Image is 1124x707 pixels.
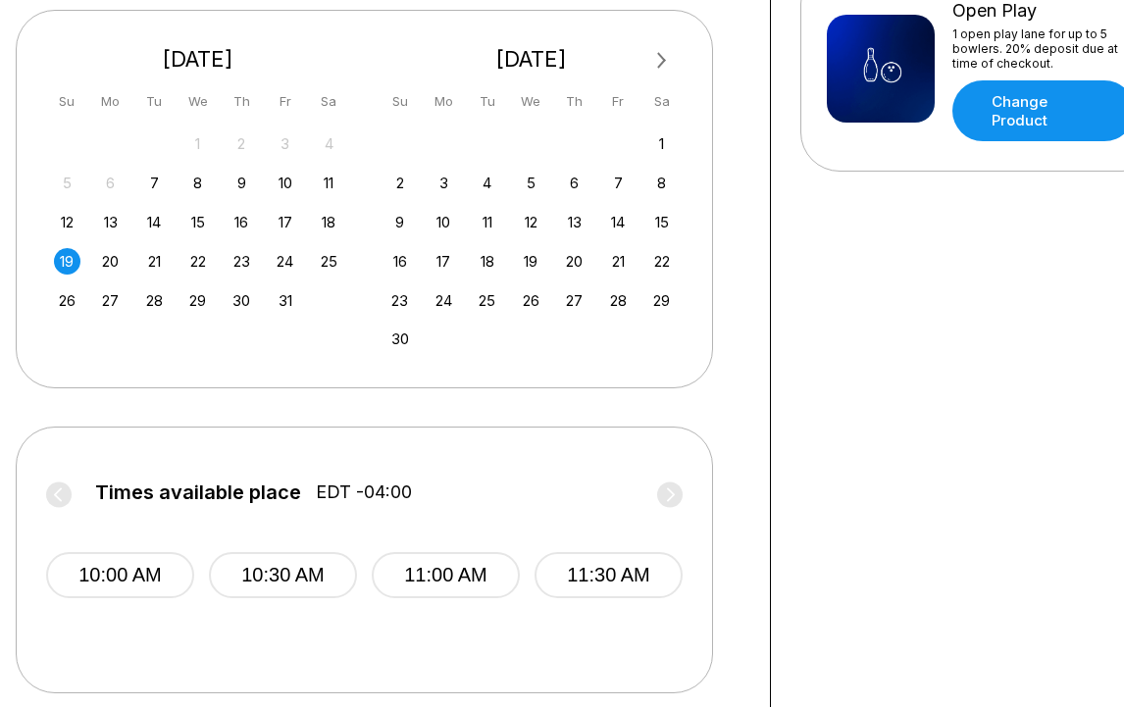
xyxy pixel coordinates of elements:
div: Choose Monday, October 20th, 2025 [97,248,124,275]
div: Choose Thursday, October 30th, 2025 [229,287,255,314]
div: Tu [141,88,168,115]
div: Th [561,88,588,115]
div: Choose Monday, October 27th, 2025 [97,287,124,314]
div: Choose Sunday, November 30th, 2025 [386,326,413,352]
div: Not available Thursday, October 2nd, 2025 [229,130,255,157]
div: Th [229,88,255,115]
div: Choose Sunday, November 16th, 2025 [386,248,413,275]
div: Su [386,88,413,115]
div: Choose Saturday, November 8th, 2025 [648,170,675,196]
div: month 2025-11 [384,128,679,353]
img: Open Play [827,15,935,123]
button: 11:00 AM [372,552,520,598]
div: Choose Sunday, November 2nd, 2025 [386,170,413,196]
button: 10:00 AM [46,552,194,598]
div: Choose Monday, October 13th, 2025 [97,209,124,235]
div: Not available Friday, October 3rd, 2025 [272,130,298,157]
div: Choose Thursday, November 6th, 2025 [561,170,588,196]
div: Choose Saturday, November 29th, 2025 [648,287,675,314]
div: [DATE] [380,46,684,73]
div: Choose Thursday, October 9th, 2025 [229,170,255,196]
div: Choose Saturday, October 11th, 2025 [316,170,342,196]
div: Choose Wednesday, November 19th, 2025 [518,248,544,275]
div: Choose Friday, November 7th, 2025 [605,170,632,196]
div: Choose Tuesday, October 28th, 2025 [141,287,168,314]
div: Choose Sunday, October 19th, 2025 [54,248,80,275]
div: Choose Sunday, October 26th, 2025 [54,287,80,314]
div: Choose Tuesday, November 25th, 2025 [474,287,500,314]
div: Choose Thursday, November 13th, 2025 [561,209,588,235]
div: Choose Saturday, October 25th, 2025 [316,248,342,275]
div: Choose Saturday, October 18th, 2025 [316,209,342,235]
div: Choose Tuesday, October 21st, 2025 [141,248,168,275]
button: Next Month [646,45,678,76]
div: Choose Tuesday, November 4th, 2025 [474,170,500,196]
div: Choose Wednesday, November 26th, 2025 [518,287,544,314]
div: Choose Monday, November 17th, 2025 [431,248,457,275]
div: Mo [431,88,457,115]
div: Mo [97,88,124,115]
div: Choose Monday, November 10th, 2025 [431,209,457,235]
div: Choose Thursday, November 27th, 2025 [561,287,588,314]
div: Choose Sunday, October 12th, 2025 [54,209,80,235]
div: Choose Sunday, November 9th, 2025 [386,209,413,235]
div: Sa [648,88,675,115]
div: Fr [272,88,298,115]
span: Times available place [95,481,301,503]
div: Choose Wednesday, October 15th, 2025 [184,209,211,235]
div: Not available Monday, October 6th, 2025 [97,170,124,196]
div: Choose Thursday, October 16th, 2025 [229,209,255,235]
div: Choose Saturday, November 22nd, 2025 [648,248,675,275]
div: Fr [605,88,632,115]
div: Choose Tuesday, October 7th, 2025 [141,170,168,196]
div: Choose Thursday, November 20th, 2025 [561,248,588,275]
div: Choose Friday, October 24th, 2025 [272,248,298,275]
div: Choose Friday, October 17th, 2025 [272,209,298,235]
div: Choose Tuesday, November 11th, 2025 [474,209,500,235]
div: Choose Wednesday, October 29th, 2025 [184,287,211,314]
div: We [184,88,211,115]
div: Choose Saturday, November 15th, 2025 [648,209,675,235]
div: Choose Monday, November 3rd, 2025 [431,170,457,196]
div: Su [54,88,80,115]
button: 11:30 AM [535,552,683,598]
div: Choose Friday, November 28th, 2025 [605,287,632,314]
div: Choose Tuesday, October 14th, 2025 [141,209,168,235]
div: Not available Sunday, October 5th, 2025 [54,170,80,196]
div: month 2025-10 [51,128,345,314]
div: Tu [474,88,500,115]
div: Choose Friday, November 21st, 2025 [605,248,632,275]
div: Not available Wednesday, October 1st, 2025 [184,130,211,157]
div: Choose Wednesday, October 8th, 2025 [184,170,211,196]
div: Choose Monday, November 24th, 2025 [431,287,457,314]
div: Choose Sunday, November 23rd, 2025 [386,287,413,314]
div: Choose Wednesday, November 5th, 2025 [518,170,544,196]
div: Choose Friday, October 31st, 2025 [272,287,298,314]
div: Choose Friday, October 10th, 2025 [272,170,298,196]
button: 10:30 AM [209,552,357,598]
div: Choose Wednesday, October 22nd, 2025 [184,248,211,275]
div: Sa [316,88,342,115]
div: Choose Wednesday, November 12th, 2025 [518,209,544,235]
div: Not available Saturday, October 4th, 2025 [316,130,342,157]
div: We [518,88,544,115]
span: EDT -04:00 [316,481,412,503]
div: Choose Thursday, October 23rd, 2025 [229,248,255,275]
div: Choose Saturday, November 1st, 2025 [648,130,675,157]
div: [DATE] [46,46,350,73]
div: Choose Tuesday, November 18th, 2025 [474,248,500,275]
div: Choose Friday, November 14th, 2025 [605,209,632,235]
